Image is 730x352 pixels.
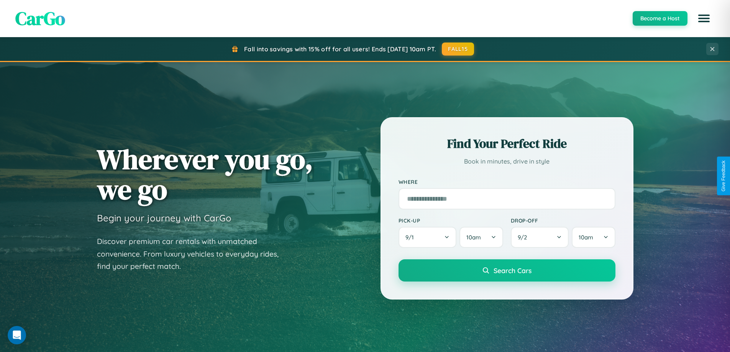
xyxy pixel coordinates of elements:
span: 9 / 2 [518,234,531,241]
label: Drop-off [511,217,615,224]
div: Give Feedback [721,160,726,192]
button: 10am [572,227,615,248]
button: FALL15 [442,43,474,56]
button: Open menu [693,8,715,29]
span: 9 / 1 [405,234,418,241]
button: 9/1 [399,227,457,248]
button: 9/2 [511,227,569,248]
label: Pick-up [399,217,503,224]
h3: Begin your journey with CarGo [97,212,231,224]
div: Open Intercom Messenger [8,326,26,344]
span: 10am [466,234,481,241]
button: Search Cars [399,259,615,282]
p: Book in minutes, drive in style [399,156,615,167]
button: 10am [459,227,503,248]
span: 10am [579,234,593,241]
span: Search Cars [494,266,532,275]
h1: Wherever you go, we go [97,144,313,205]
h2: Find Your Perfect Ride [399,135,615,152]
label: Where [399,178,615,185]
p: Discover premium car rentals with unmatched convenience. From luxury vehicles to everyday rides, ... [97,235,289,273]
span: Fall into savings with 15% off for all users! Ends [DATE] 10am PT. [244,45,436,53]
button: Become a Host [633,11,687,26]
span: CarGo [15,6,65,31]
